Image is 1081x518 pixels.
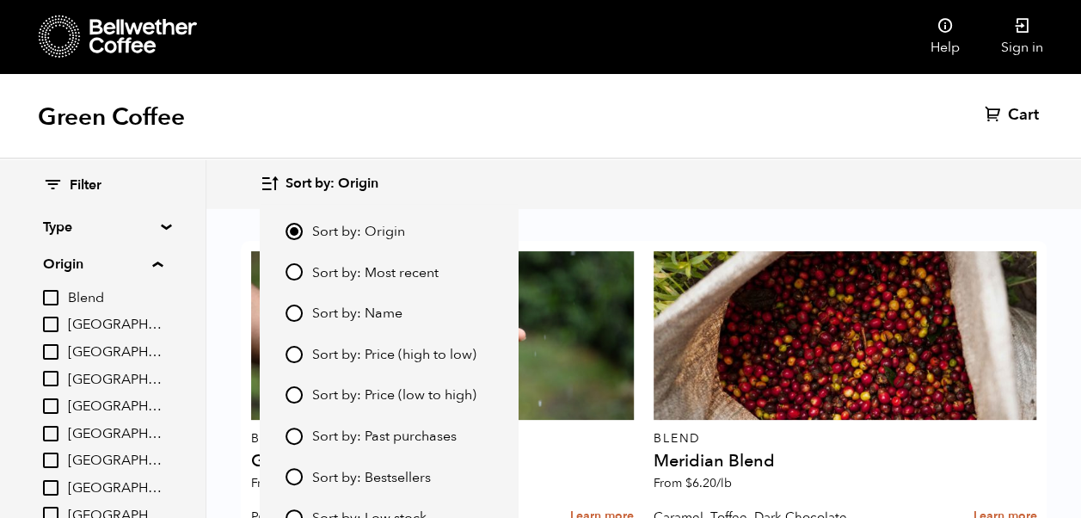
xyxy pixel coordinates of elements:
summary: Type [43,217,162,237]
input: [GEOGRAPHIC_DATA] [43,344,58,360]
input: [GEOGRAPHIC_DATA] [43,398,58,414]
input: [GEOGRAPHIC_DATA] [43,317,58,332]
input: Blend [43,290,58,305]
span: Sort by: Past purchases [312,428,457,447]
span: Cart [1008,105,1039,126]
input: Sort by: Price (low to high) [286,386,303,404]
h1: Green Coffee [38,102,185,133]
h4: Golden Hour Blend [251,453,634,470]
input: Sort by: Past purchases [286,428,303,445]
span: Sort by: Price (low to high) [312,386,476,405]
span: /lb [716,475,732,491]
span: Filter [70,176,101,195]
span: [GEOGRAPHIC_DATA] [68,398,163,416]
span: [GEOGRAPHIC_DATA] [68,371,163,390]
span: Sort by: Origin [312,223,405,242]
span: Sort by: Bestsellers [312,469,431,488]
input: [GEOGRAPHIC_DATA] [43,371,58,386]
span: Sort by: Origin [286,175,378,194]
span: From [251,475,329,491]
summary: Origin [43,254,163,274]
span: Sort by: Most recent [312,264,439,283]
input: Sort by: Origin [286,223,303,240]
h4: Meridian Blend [654,453,1036,470]
input: [GEOGRAPHIC_DATA] [43,453,58,468]
input: Sort by: Most recent [286,263,303,281]
span: Sort by: Name [312,305,402,324]
span: $ [685,475,692,491]
p: Blend [251,433,634,445]
input: [GEOGRAPHIC_DATA] [43,426,58,441]
span: [GEOGRAPHIC_DATA] [68,479,163,498]
span: Sort by: Price (high to low) [312,346,476,365]
bdi: 6.20 [685,475,732,491]
a: Cart [985,105,1043,126]
p: Blend [654,433,1036,445]
span: [GEOGRAPHIC_DATA] [68,343,163,362]
span: [GEOGRAPHIC_DATA] [68,425,163,444]
span: From [654,475,732,491]
span: Blend [68,289,163,308]
span: [GEOGRAPHIC_DATA] [68,316,163,335]
input: Sort by: Name [286,305,303,322]
input: Sort by: Bestsellers [286,468,303,485]
span: [GEOGRAPHIC_DATA] [68,452,163,471]
input: Sort by: Price (high to low) [286,346,303,363]
input: [GEOGRAPHIC_DATA] [43,480,58,496]
button: Sort by: Origin [260,163,378,204]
